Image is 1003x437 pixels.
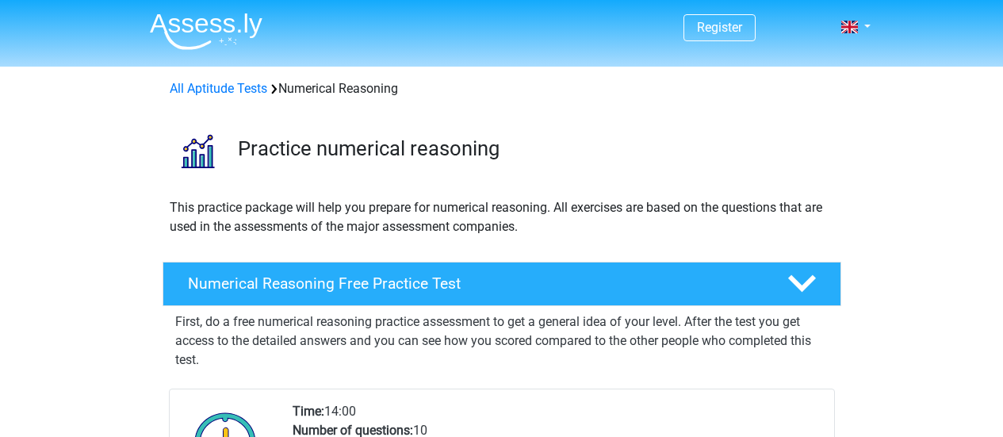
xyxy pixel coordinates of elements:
[156,262,848,306] a: Numerical Reasoning Free Practice Test
[697,20,742,35] a: Register
[188,274,762,293] h4: Numerical Reasoning Free Practice Test
[293,404,324,419] b: Time:
[163,79,840,98] div: Numerical Reasoning
[170,81,267,96] a: All Aptitude Tests
[175,312,829,370] p: First, do a free numerical reasoning practice assessment to get a general idea of your level. Aft...
[163,117,231,185] img: numerical reasoning
[150,13,262,50] img: Assessly
[238,136,829,161] h3: Practice numerical reasoning
[170,198,834,236] p: This practice package will help you prepare for numerical reasoning. All exercises are based on t...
